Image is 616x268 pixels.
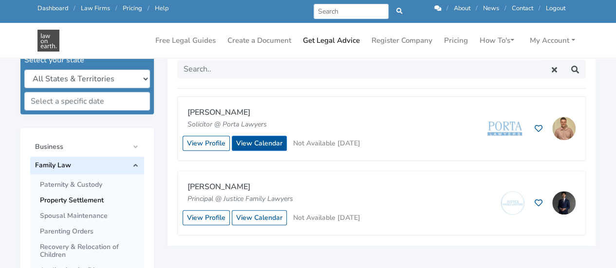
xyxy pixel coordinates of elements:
a: About [454,4,470,13]
span: Recovery & Relocation of Children [40,243,139,259]
a: Property Settlement [40,193,144,208]
input: Select a specific date [24,92,150,110]
a: How To's [476,31,518,50]
a: Recovery & Relocation of Children [40,239,144,263]
p: Solicitor @ Porta Lawyers [187,119,358,130]
a: View Calendar [232,136,287,151]
span: Business [35,143,129,151]
a: Logout [546,4,565,13]
a: Free Legal Guides [151,31,220,50]
a: Law Firms [81,4,110,13]
p: Principal @ Justice Family Lawyers [187,194,358,204]
span: Property Settlement [40,197,139,204]
img: Bailey Eustace [552,117,576,140]
span: / [115,4,117,13]
input: Search [314,4,389,19]
a: Contact [512,4,533,13]
span: Parenting Orders [40,228,139,235]
a: Register Company [368,31,436,50]
span: / [476,4,478,13]
span: / [74,4,75,13]
span: / [148,4,149,13]
p: [PERSON_NAME] [187,181,358,194]
span: / [447,4,448,13]
a: Family Law [30,157,144,174]
a: Pricing [440,31,472,50]
a: News [483,4,499,13]
img: Property Settlement Get Legal Advice in [37,30,59,52]
a: View Calendar [232,210,287,225]
a: Help [155,4,168,13]
img: Porta Lawyers [485,116,525,141]
a: Spousal Maintenance [40,208,144,224]
button: Not Available [DATE] [289,136,365,151]
a: Create a Document [224,31,295,50]
input: Search.. [177,60,544,78]
img: Justice Family Lawyers [501,191,525,215]
a: Pricing [123,4,142,13]
a: My Account [526,31,579,50]
a: View Profile [183,210,230,225]
a: Business [30,138,144,156]
span: / [539,4,541,13]
span: Spousal Maintenance [40,212,139,220]
a: Dashboard [37,4,68,13]
a: View Profile [183,136,230,151]
span: / [504,4,506,13]
span: Family Law [35,161,129,169]
button: Not Available [DATE] [289,210,365,225]
a: Get Legal Advice [299,31,364,50]
a: Parenting Orders [40,224,144,239]
img: Hayder Shkara [552,191,576,214]
p: [PERSON_NAME] [187,107,358,119]
span: Paternity & Custody [40,181,139,189]
div: Select your state [24,54,150,66]
a: Paternity & Custody [40,177,144,193]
